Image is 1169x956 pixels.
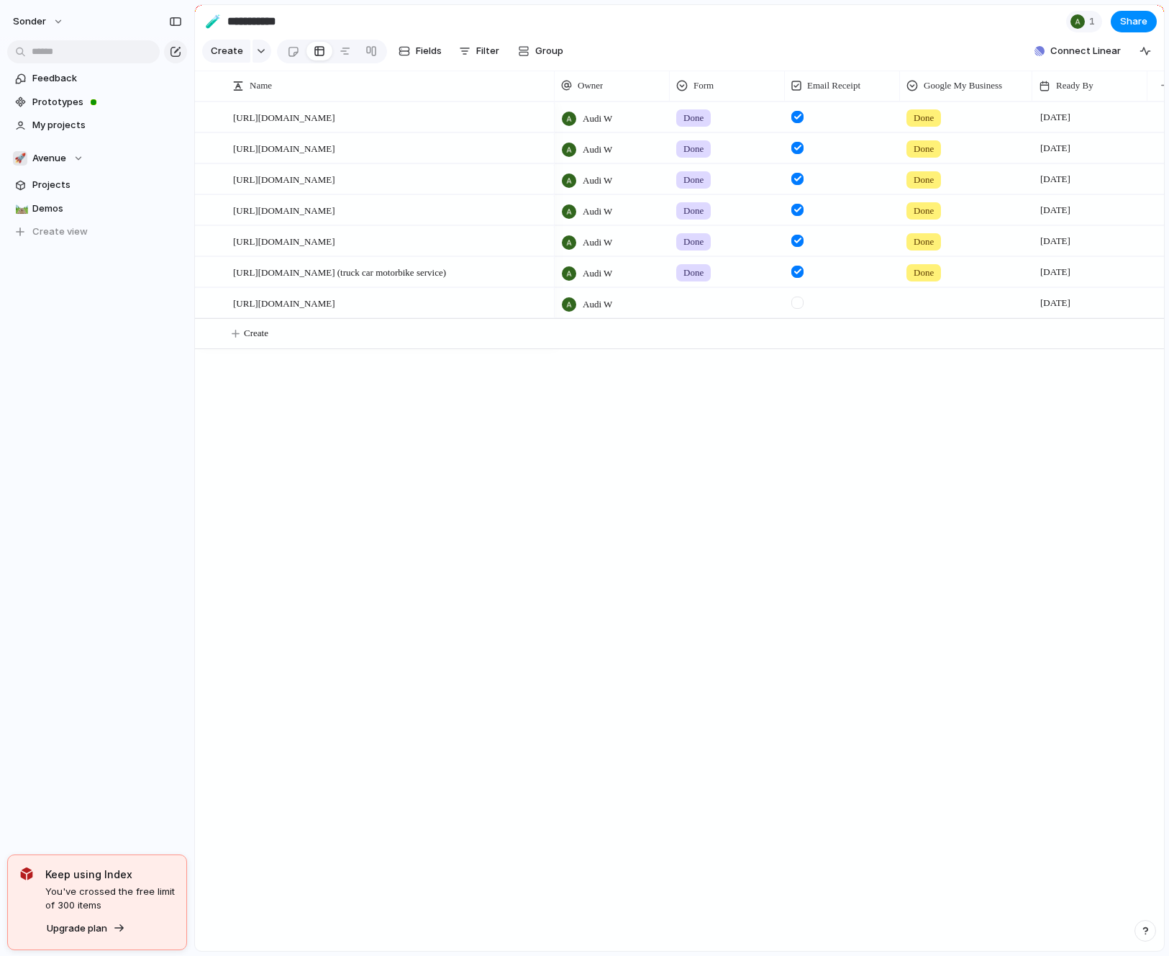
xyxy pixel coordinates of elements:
button: Upgrade plan [42,919,129,939]
span: [URL][DOMAIN_NAME] (truck car motorbike service) [233,263,446,280]
span: Connect Linear [1050,44,1121,58]
button: 🧪 [201,10,224,33]
span: Upgrade plan [47,921,107,936]
button: Create view [7,221,187,243]
span: Done [914,204,934,218]
button: Filter [453,40,505,63]
button: sonder [6,10,71,33]
button: Create [202,40,250,63]
span: You've crossed the free limit of 300 items [45,885,175,913]
a: 🛤️Demos [7,198,187,220]
button: Group [511,40,570,63]
span: Audi W [583,204,612,219]
span: Done [914,266,934,280]
span: My projects [32,118,182,132]
span: 1 [1089,14,1099,29]
span: Done [914,173,934,187]
span: Done [683,173,704,187]
div: 🧪 [205,12,221,31]
span: [URL][DOMAIN_NAME] [233,140,335,156]
a: Feedback [7,68,187,89]
span: Done [914,111,934,125]
button: 🛤️ [13,202,27,216]
span: Keep using Index [45,867,175,882]
span: [URL][DOMAIN_NAME] [233,202,335,218]
span: Ready By [1056,78,1093,93]
div: 🚀 [13,151,27,166]
span: Email Receipt [807,78,860,93]
span: Audi W [583,143,612,157]
span: Feedback [32,71,182,86]
span: Filter [476,44,499,58]
span: [DATE] [1037,263,1074,281]
button: Connect Linear [1029,40,1127,62]
span: Audi W [583,235,612,250]
div: 🛤️ [15,200,25,217]
span: Done [683,235,704,249]
span: [DATE] [1037,233,1074,250]
span: Audi W [583,173,612,188]
button: 🚀Avenue [7,148,187,169]
span: Audi W [583,112,612,126]
span: Audi W [583,297,612,312]
span: Done [683,204,704,218]
span: Google My Business [924,78,1002,93]
button: Fields [393,40,447,63]
span: [DATE] [1037,202,1074,219]
span: Create [211,44,243,58]
a: My projects [7,114,187,136]
span: Name [250,78,272,93]
span: [DATE] [1037,109,1074,126]
span: Audi W [583,266,612,281]
span: Prototypes [32,95,182,109]
span: Fields [416,44,442,58]
span: Form [693,78,714,93]
span: Projects [32,178,182,192]
span: [URL][DOMAIN_NAME] [233,171,335,187]
a: Projects [7,174,187,196]
span: [DATE] [1037,294,1074,312]
span: Avenue [32,151,66,166]
span: [URL][DOMAIN_NAME] [233,294,335,311]
span: Demos [32,202,182,216]
span: Done [683,266,704,280]
span: Group [535,44,563,58]
span: Done [683,111,704,125]
span: Done [914,235,934,249]
span: [DATE] [1037,140,1074,157]
span: Owner [578,78,603,93]
span: Create [244,326,268,341]
a: Prototypes [7,91,187,113]
span: [DATE] [1037,171,1074,188]
span: Done [914,142,934,156]
span: Share [1120,14,1147,29]
span: Create view [32,225,88,239]
span: [URL][DOMAIN_NAME] [233,109,335,125]
span: [URL][DOMAIN_NAME] [233,233,335,249]
span: sonder [13,14,46,29]
span: Done [683,142,704,156]
button: Share [1111,11,1157,32]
